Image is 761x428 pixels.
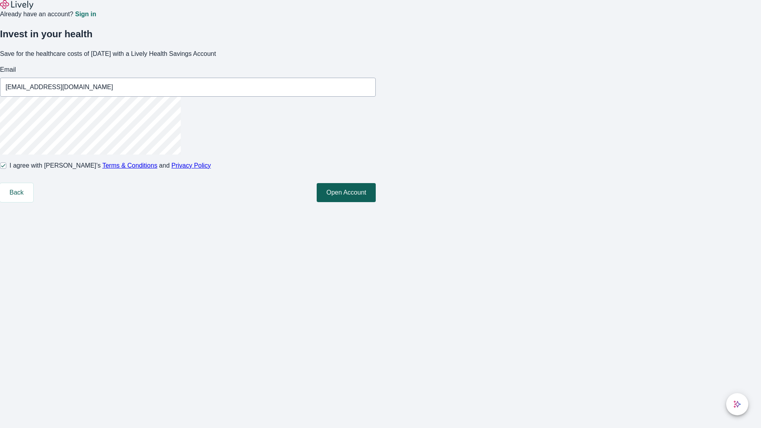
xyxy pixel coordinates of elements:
svg: Lively AI Assistant [733,400,741,408]
button: chat [726,393,748,415]
button: Open Account [317,183,376,202]
span: I agree with [PERSON_NAME]’s and [10,161,211,170]
a: Sign in [75,11,96,17]
a: Privacy Policy [172,162,211,169]
a: Terms & Conditions [102,162,157,169]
